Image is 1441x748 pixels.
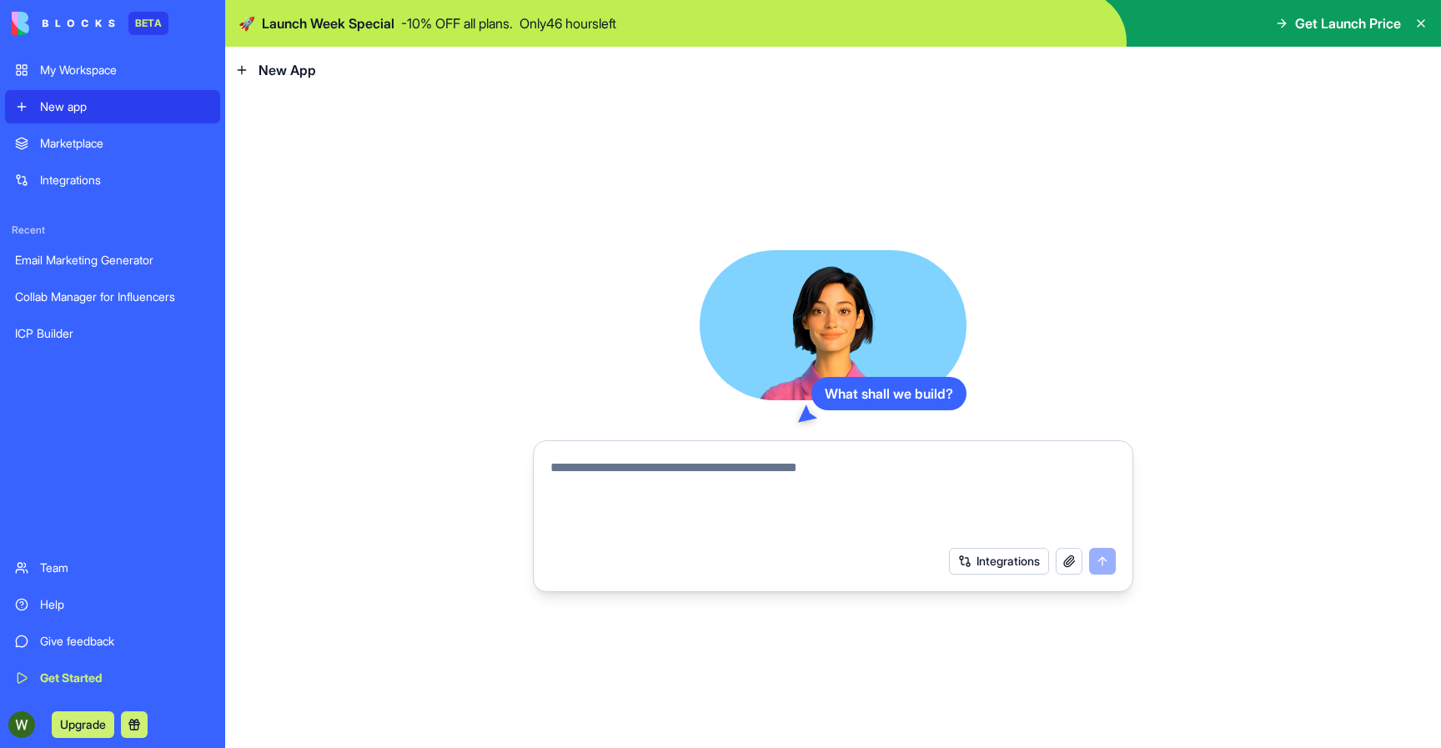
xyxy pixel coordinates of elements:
div: Get Started [40,670,210,686]
span: 🚀 [238,13,255,33]
span: Launch Week Special [262,13,394,33]
div: My Workspace [40,62,210,78]
div: Integrations [40,172,210,188]
div: Team [40,560,210,576]
div: Help [40,596,210,613]
a: Help [5,588,220,621]
p: Only 46 hours left [520,13,616,33]
a: Team [5,551,220,585]
a: Marketplace [5,127,220,160]
span: Get Launch Price [1295,13,1401,33]
div: Collab Manager for Influencers [15,289,210,305]
a: Collab Manager for Influencers [5,280,220,314]
img: ACg8ocJfX902z323eJv0WgYs8to-prm3hRyyT9LVmbu9YU5sKTReeg=s96-c [8,711,35,738]
div: What shall we build? [811,377,967,410]
button: Integrations [949,548,1049,575]
a: Upgrade [52,715,114,732]
div: BETA [128,12,168,35]
div: Marketplace [40,135,210,152]
img: logo [12,12,115,35]
a: Integrations [5,163,220,197]
a: Give feedback [5,625,220,658]
span: New App [259,60,316,80]
p: - 10 % OFF all plans. [401,13,513,33]
button: Upgrade [52,711,114,738]
div: New app [40,98,210,115]
a: My Workspace [5,53,220,87]
a: Get Started [5,661,220,695]
div: Email Marketing Generator [15,252,210,269]
a: ICP Builder [5,317,220,350]
a: New app [5,90,220,123]
span: Recent [5,223,220,237]
a: Email Marketing Generator [5,243,220,277]
div: Give feedback [40,633,210,650]
div: ICP Builder [15,325,210,342]
a: BETA [12,12,168,35]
